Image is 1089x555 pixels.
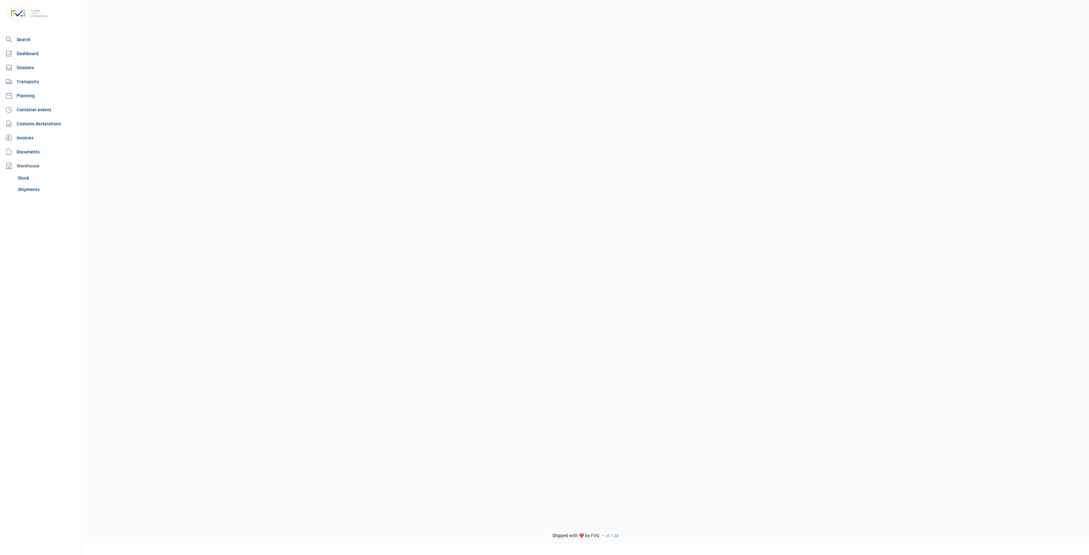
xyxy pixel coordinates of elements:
a: Container events [3,103,79,116]
a: Search [3,33,79,46]
img: FVG - Global freight forwarding [5,5,50,22]
a: Customs declarations [3,117,79,130]
div: Warehouse [3,159,79,172]
a: Shipments [15,184,79,195]
span: - [602,533,603,539]
a: Dossiers [3,61,79,74]
a: Dashboard [3,47,79,60]
a: Planning [3,89,79,102]
span: v1.1.34 [606,533,619,538]
a: Invoices [3,131,79,144]
a: Stock [15,172,79,184]
span: Shipped with ❤️ by FVG [552,533,600,539]
a: Documents [3,145,79,158]
a: Transports [3,75,79,88]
